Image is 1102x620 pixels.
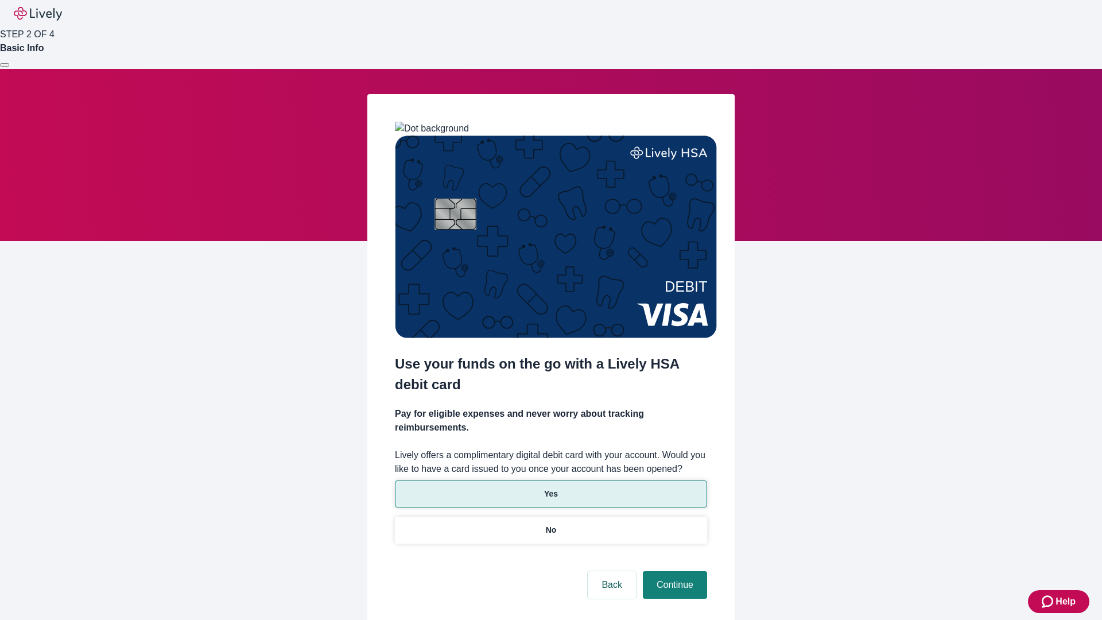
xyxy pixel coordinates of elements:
[395,480,707,507] button: Yes
[1056,595,1076,609] span: Help
[643,571,707,599] button: Continue
[544,488,558,500] p: Yes
[395,517,707,544] button: No
[395,122,469,135] img: Dot background
[395,448,707,476] label: Lively offers a complimentary digital debit card with your account. Would you like to have a card...
[395,354,707,395] h2: Use your funds on the go with a Lively HSA debit card
[14,7,62,21] img: Lively
[395,135,717,338] img: Debit card
[1042,595,1056,609] svg: Zendesk support icon
[546,524,557,536] p: No
[1028,590,1089,613] button: Zendesk support iconHelp
[588,571,636,599] button: Back
[395,407,707,435] h4: Pay for eligible expenses and never worry about tracking reimbursements.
